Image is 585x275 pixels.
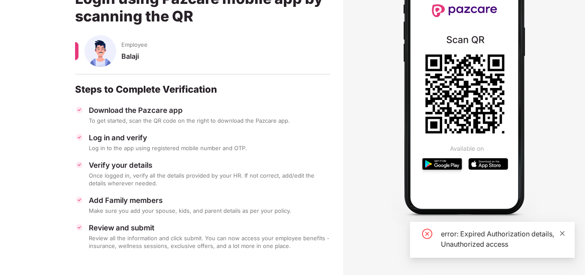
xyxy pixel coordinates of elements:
[89,172,330,187] div: Once logged in, verify all the details provided by your HR. If not correct, add/edit the details ...
[75,223,84,232] img: svg+xml;base64,PHN2ZyBpZD0iVGljay0zMngzMiIgeG1sbnM9Imh0dHA6Ly93d3cudzMub3JnLzIwMDAvc3ZnIiB3aWR0aD...
[89,117,330,124] div: To get started, scan the QR code on the right to download the Pazcare app.
[89,106,330,115] div: Download the Pazcare app
[75,83,330,95] div: Steps to Complete Verification
[559,230,565,236] span: close
[89,223,330,233] div: Review and submit
[89,196,330,205] div: Add Family members
[441,229,564,249] div: error: Expired Authorization details, Unauthorized access
[89,207,330,215] div: Make sure you add your spouse, kids, and parent details as per your policy.
[89,234,330,250] div: Review all the information and click submit. You can now access your employee benefits - insuranc...
[121,41,148,48] span: Employee
[75,160,84,169] img: svg+xml;base64,PHN2ZyBpZD0iVGljay0zMngzMiIgeG1sbnM9Imh0dHA6Ly93d3cudzMub3JnLzIwMDAvc3ZnIiB3aWR0aD...
[75,106,84,114] img: svg+xml;base64,PHN2ZyBpZD0iVGljay0zMngzMiIgeG1sbnM9Imh0dHA6Ly93d3cudzMub3JnLzIwMDAvc3ZnIiB3aWR0aD...
[75,196,84,204] img: svg+xml;base64,PHN2ZyBpZD0iVGljay0zMngzMiIgeG1sbnM9Imh0dHA6Ly93d3cudzMub3JnLzIwMDAvc3ZnIiB3aWR0aD...
[75,133,84,142] img: svg+xml;base64,PHN2ZyBpZD0iVGljay0zMngzMiIgeG1sbnM9Imh0dHA6Ly93d3cudzMub3JnLzIwMDAvc3ZnIiB3aWR0aD...
[89,160,330,170] div: Verify your details
[89,144,330,152] div: Log in to the app using registered mobile number and OTP.
[84,35,116,67] img: svg+xml;base64,PHN2ZyBpZD0iU3BvdXNlX01hbGUiIHhtbG5zPSJodHRwOi8vd3d3LnczLm9yZy8yMDAwL3N2ZyIgeG1sbn...
[422,229,432,239] span: close-circle
[121,52,330,69] div: Balaji
[89,133,330,142] div: Log in and verify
